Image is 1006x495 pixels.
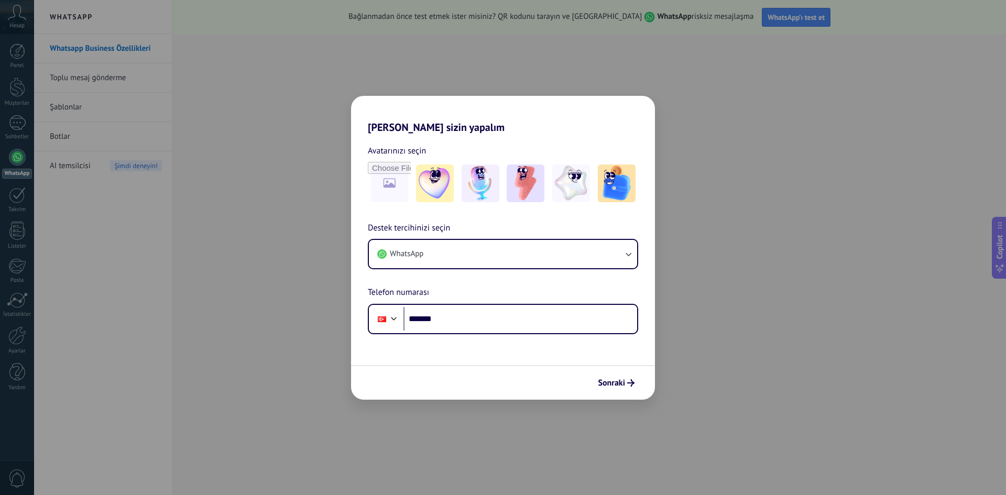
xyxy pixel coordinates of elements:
span: Telefon numarası [368,286,429,300]
span: Avatarınızı seçin [368,144,426,158]
div: Turkey: + 90 [372,308,392,330]
img: -4.jpeg [552,164,590,202]
img: -5.jpeg [598,164,636,202]
button: Sonraki [593,374,639,392]
span: Destek tercihinizi seçin [368,222,450,235]
span: Sonraki [598,379,625,387]
button: WhatsApp [369,240,637,268]
img: -2.jpeg [462,164,499,202]
h2: [PERSON_NAME] sizin yapalım [351,96,655,134]
img: -1.jpeg [416,164,454,202]
img: -3.jpeg [507,164,544,202]
span: WhatsApp [390,249,423,259]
